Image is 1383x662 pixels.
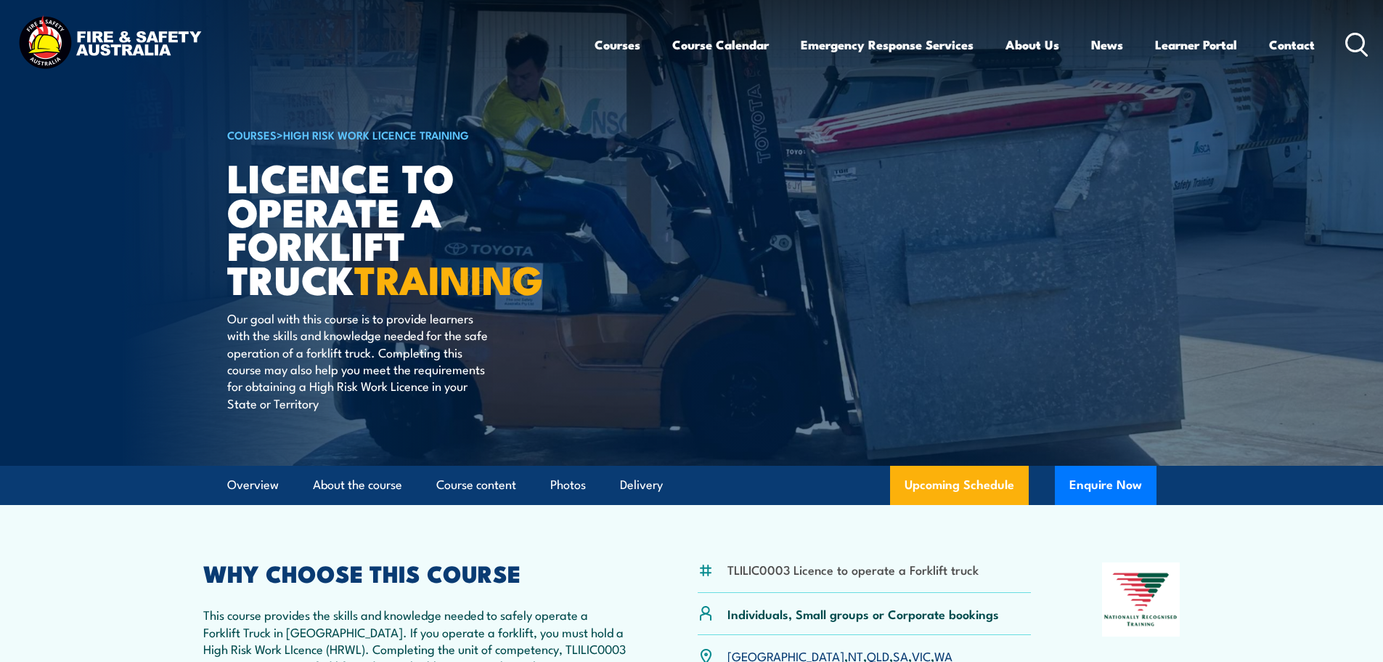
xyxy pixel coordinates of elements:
a: About the course [313,466,402,504]
h2: WHY CHOOSE THIS COURSE [203,562,627,583]
a: Upcoming Schedule [890,466,1029,505]
a: Overview [227,466,279,504]
img: Nationally Recognised Training logo. [1102,562,1180,637]
button: Enquire Now [1055,466,1156,505]
li: TLILIC0003 Licence to operate a Forklift truck [727,561,979,578]
a: Courses [595,25,640,64]
a: News [1091,25,1123,64]
a: Emergency Response Services [801,25,974,64]
strong: TRAINING [354,248,543,308]
a: COURSES [227,126,277,142]
p: Our goal with this course is to provide learners with the skills and knowledge needed for the saf... [227,310,492,411]
a: Course Calendar [672,25,769,64]
a: High Risk Work Licence Training [283,126,469,142]
a: Contact [1269,25,1315,64]
h1: Licence to operate a forklift truck [227,160,586,296]
a: Course content [436,466,516,504]
a: Delivery [620,466,663,504]
a: Learner Portal [1155,25,1237,64]
a: Photos [550,466,586,504]
a: About Us [1005,25,1059,64]
h6: > [227,126,586,143]
p: Individuals, Small groups or Corporate bookings [727,605,999,622]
